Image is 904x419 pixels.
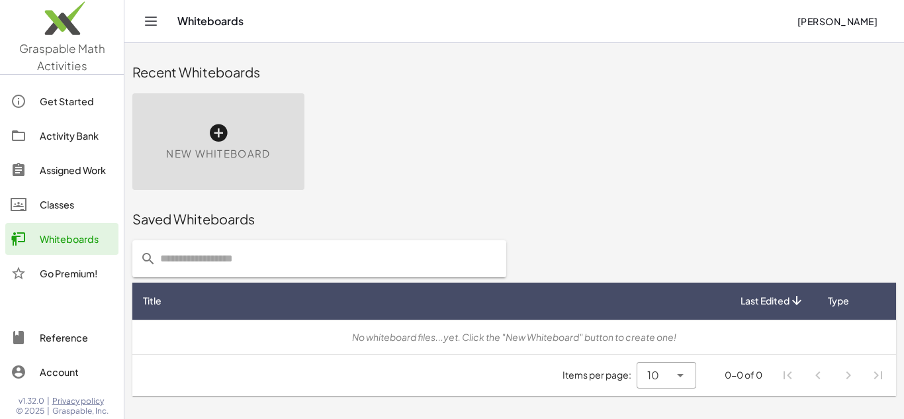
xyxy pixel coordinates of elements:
[132,210,896,228] div: Saved Whiteboards
[19,41,105,73] span: Graspable Math Activities
[52,396,109,406] a: Privacy policy
[725,368,762,382] div: 0-0 of 0
[5,322,118,353] a: Reference
[40,265,113,281] div: Go Premium!
[773,360,893,391] nav: Pagination Navigation
[5,120,118,152] a: Activity Bank
[5,154,118,186] a: Assigned Work
[40,128,113,144] div: Activity Bank
[5,189,118,220] a: Classes
[140,11,161,32] button: Toggle navigation
[40,93,113,109] div: Get Started
[47,396,50,406] span: |
[40,330,113,346] div: Reference
[40,231,113,247] div: Whiteboards
[647,367,659,383] span: 10
[40,162,113,178] div: Assigned Work
[52,406,109,416] span: Graspable, Inc.
[40,197,113,212] div: Classes
[786,9,888,33] button: [PERSON_NAME]
[741,294,790,308] span: Last Edited
[19,396,44,406] span: v1.32.0
[5,223,118,255] a: Whiteboards
[5,356,118,388] a: Account
[16,406,44,416] span: © 2025
[797,15,878,27] span: [PERSON_NAME]
[143,330,885,344] div: No whiteboard files...yet. Click the "New Whiteboard" button to create one!
[47,406,50,416] span: |
[132,63,896,81] div: Recent Whiteboards
[828,294,849,308] span: Type
[5,85,118,117] a: Get Started
[563,368,637,382] span: Items per page:
[143,294,161,308] span: Title
[140,251,156,267] i: prepended action
[166,146,270,162] span: New Whiteboard
[40,364,113,380] div: Account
